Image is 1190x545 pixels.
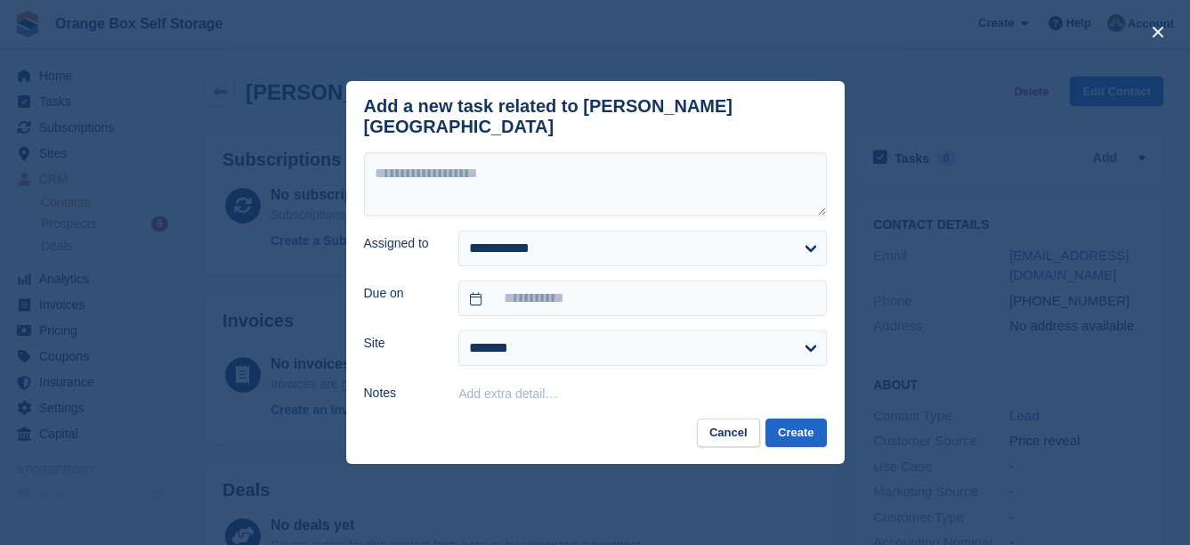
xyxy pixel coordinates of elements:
button: close [1144,18,1172,46]
label: Due on [364,284,438,303]
div: Add a new task related to [PERSON_NAME][GEOGRAPHIC_DATA] [364,96,827,137]
button: Add extra detail… [458,386,557,401]
button: Create [765,419,826,448]
label: Notes [364,384,438,403]
label: Site [364,334,438,353]
button: Cancel [697,419,760,448]
label: Assigned to [364,234,438,253]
